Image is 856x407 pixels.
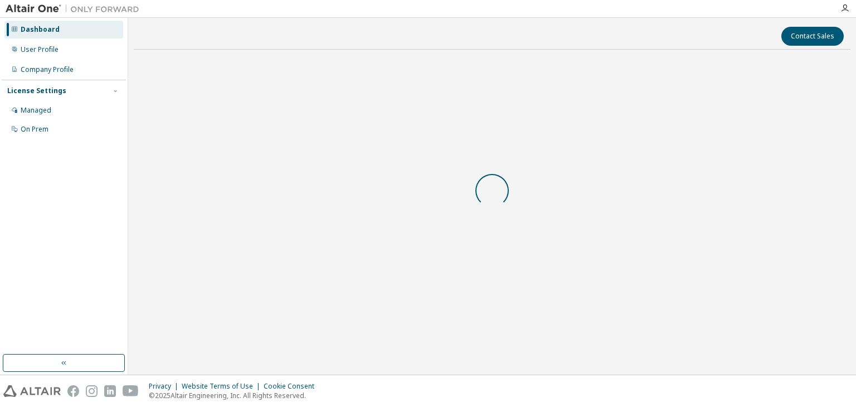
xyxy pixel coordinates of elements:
[21,45,59,54] div: User Profile
[67,385,79,397] img: facebook.svg
[86,385,98,397] img: instagram.svg
[149,391,321,400] p: © 2025 Altair Engineering, Inc. All Rights Reserved.
[21,125,48,134] div: On Prem
[21,65,74,74] div: Company Profile
[781,27,844,46] button: Contact Sales
[182,382,264,391] div: Website Terms of Use
[104,385,116,397] img: linkedin.svg
[3,385,61,397] img: altair_logo.svg
[7,86,66,95] div: License Settings
[21,106,51,115] div: Managed
[123,385,139,397] img: youtube.svg
[264,382,321,391] div: Cookie Consent
[149,382,182,391] div: Privacy
[6,3,145,14] img: Altair One
[21,25,60,34] div: Dashboard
